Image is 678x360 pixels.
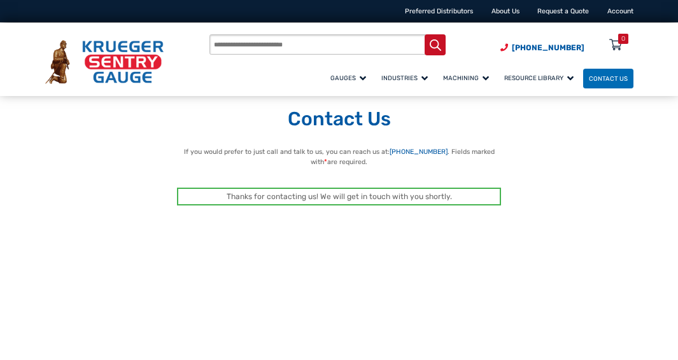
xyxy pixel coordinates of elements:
[381,74,428,81] span: Industries
[437,67,498,89] a: Machining
[172,147,506,167] p: If you would prefer to just call and talk to us, you can reach us at: . Fields marked with are re...
[512,43,584,52] span: [PHONE_NUMBER]
[177,188,501,205] div: Thanks for contacting us! We will get in touch with you shortly.
[621,34,625,44] div: 0
[45,107,633,132] h1: Contact Us
[443,74,489,81] span: Machining
[504,74,574,81] span: Resource Library
[500,42,584,53] a: Phone Number (920) 434-8860
[390,148,448,156] a: [PHONE_NUMBER]
[607,7,633,15] a: Account
[583,69,633,88] a: Contact Us
[537,7,589,15] a: Request a Quote
[491,7,519,15] a: About Us
[376,67,437,89] a: Industries
[45,40,164,84] img: Krueger Sentry Gauge
[330,74,366,81] span: Gauges
[325,67,376,89] a: Gauges
[405,7,473,15] a: Preferred Distributors
[589,75,628,82] span: Contact Us
[498,67,583,89] a: Resource Library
